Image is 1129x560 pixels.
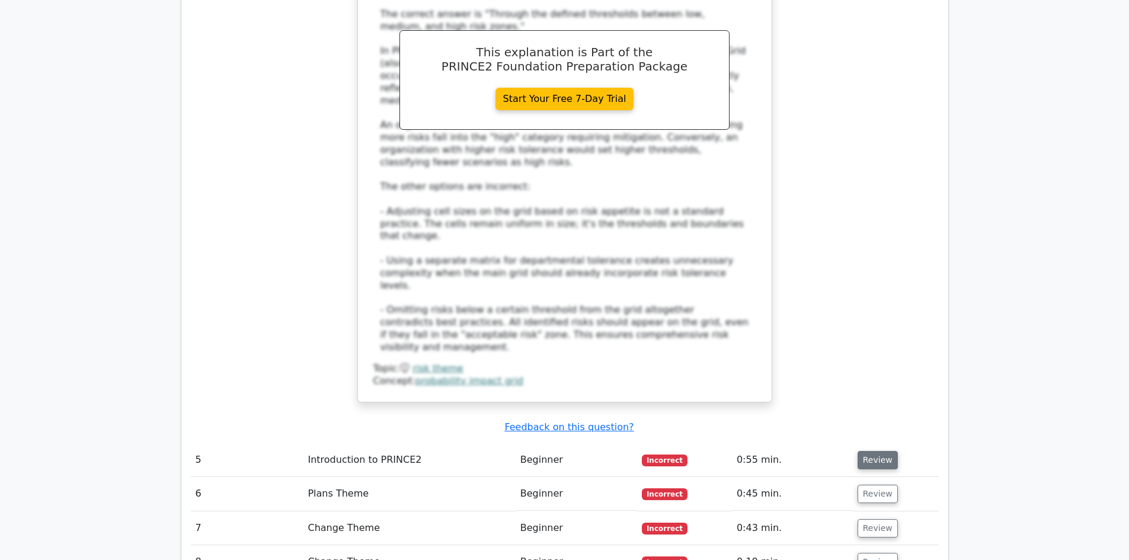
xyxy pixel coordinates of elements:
div: Topic: [373,363,756,375]
td: Plans Theme [303,477,515,511]
button: Review [858,485,898,503]
a: risk theme [412,363,463,374]
td: 0:43 min. [732,511,853,545]
a: Feedback on this question? [504,421,634,433]
button: Review [858,519,898,537]
td: 0:55 min. [732,443,853,477]
a: Start Your Free 7-Day Trial [495,88,634,110]
span: Incorrect [642,455,687,466]
div: Concept: [373,375,756,388]
td: Introduction to PRINCE2 [303,443,515,477]
a: probability impact grid [415,375,523,386]
td: 0:45 min. [732,477,853,511]
button: Review [858,451,898,469]
td: 6 [191,477,303,511]
td: 7 [191,511,303,545]
span: Incorrect [642,488,687,500]
td: Beginner [516,511,637,545]
td: Beginner [516,443,637,477]
td: Change Theme [303,511,515,545]
div: The correct answer is "Through the defined thresholds between low, medium, and high risk zones." ... [380,8,749,353]
span: Incorrect [642,523,687,535]
td: 5 [191,443,303,477]
td: Beginner [516,477,637,511]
